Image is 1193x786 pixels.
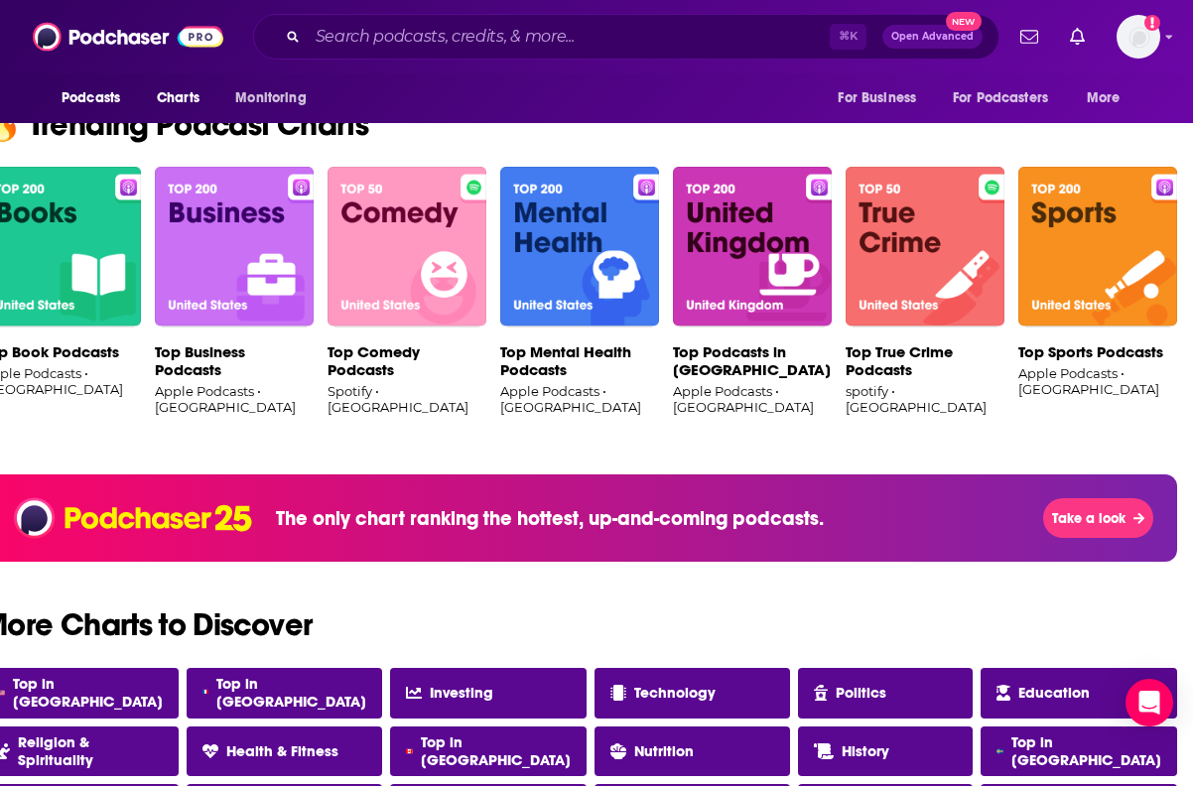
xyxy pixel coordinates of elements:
p: Top Comedy Podcasts [328,343,486,379]
img: banner-Top Mental Health Podcasts [500,167,659,327]
a: banner-Top Sports PodcastsTop Sports PodcastsApple Podcasts • [GEOGRAPHIC_DATA] [1018,167,1177,427]
span: For Business [838,84,916,112]
a: Education [981,668,1177,719]
a: banner-Top Comedy PodcastsTop Comedy PodcastsSpotify • [GEOGRAPHIC_DATA] [328,167,486,427]
span: Take a look [1052,510,1126,527]
button: open menu [1073,79,1145,117]
p: Top Business Podcasts [155,343,314,379]
p: Top True Crime Podcasts [846,343,1004,379]
span: New [946,12,982,31]
span: Politics [836,684,886,702]
button: open menu [48,79,146,117]
img: User Profile [1117,15,1160,59]
span: Top in [GEOGRAPHIC_DATA] [216,675,366,711]
a: Nutrition [595,726,791,777]
div: Search podcasts, credits, & more... [253,14,999,60]
span: Open Advanced [891,32,974,42]
img: banner-Top Business Podcasts [155,167,314,327]
img: Podchaser 25 banner [14,494,252,542]
button: Take a look [1043,498,1153,538]
p: Top Sports Podcasts [1018,343,1177,361]
span: Nutrition [634,742,694,760]
p: Apple Podcasts • [GEOGRAPHIC_DATA] [1018,365,1177,397]
img: banner-Top Sports Podcasts [1018,167,1177,327]
span: Charts [157,84,199,112]
a: History [798,726,973,777]
button: open menu [824,79,941,117]
span: Top in [GEOGRAPHIC_DATA] [13,675,163,711]
img: banner-Top Comedy Podcasts [328,167,486,327]
span: Investing [430,684,493,702]
svg: Add a profile image [1144,15,1160,31]
span: Technology [634,684,716,702]
span: ⌘ K [830,24,866,50]
img: Podchaser - Follow, Share and Rate Podcasts [33,18,223,56]
p: Top Podcasts in [GEOGRAPHIC_DATA] [673,343,832,379]
p: Apple Podcasts • [GEOGRAPHIC_DATA] [155,383,314,415]
a: banner-Top True Crime PodcastsTop True Crime Podcastsspotify • [GEOGRAPHIC_DATA] [846,167,1004,427]
a: Health & Fitness [187,726,383,777]
span: Monitoring [235,84,306,112]
img: banner-Top Podcasts in United Kingdom [673,167,832,327]
a: Investing [390,668,587,719]
span: Logged in as CFields [1117,15,1160,59]
a: Show notifications dropdown [1062,20,1093,54]
span: Education [1018,684,1090,702]
img: banner-Top True Crime Podcasts [846,167,1004,327]
a: Top in [GEOGRAPHIC_DATA] [390,726,587,777]
a: Technology [595,668,791,719]
span: Top in [GEOGRAPHIC_DATA] [1011,733,1161,769]
span: Top in [GEOGRAPHIC_DATA] [421,733,571,769]
p: The only chart ranking the hottest, up-and-coming podcasts. [276,506,824,531]
a: banner-Top Business PodcastsTop Business PodcastsApple Podcasts • [GEOGRAPHIC_DATA] [155,167,314,427]
a: Top in [GEOGRAPHIC_DATA] [981,726,1177,777]
span: Religion & Spirituality [18,733,163,769]
span: History [842,742,889,760]
button: open menu [221,79,331,117]
p: Apple Podcasts • [GEOGRAPHIC_DATA] [500,383,659,415]
span: Health & Fitness [226,742,338,760]
div: Open Intercom Messenger [1126,679,1173,726]
span: Podcasts [62,84,120,112]
a: Top in [GEOGRAPHIC_DATA] [187,668,383,719]
span: More [1087,84,1121,112]
a: Show notifications dropdown [1012,20,1046,54]
a: banner-Top Mental Health PodcastsTop Mental Health PodcastsApple Podcasts • [GEOGRAPHIC_DATA] [500,167,659,427]
a: Politics [798,668,973,719]
p: Spotify • [GEOGRAPHIC_DATA] [328,383,486,415]
a: Charts [144,79,211,117]
button: Show profile menu [1117,15,1160,59]
span: For Podcasters [953,84,1048,112]
p: spotify • [GEOGRAPHIC_DATA] [846,383,1004,415]
p: Apple Podcasts • [GEOGRAPHIC_DATA] [673,383,832,415]
p: Top Mental Health Podcasts [500,343,659,379]
button: Open AdvancedNew [882,25,983,49]
input: Search podcasts, credits, & more... [308,21,830,53]
button: open menu [940,79,1077,117]
a: banner-Top Podcasts in United KingdomTop Podcasts in [GEOGRAPHIC_DATA]Apple Podcasts • [GEOGRAPHI... [673,167,832,427]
